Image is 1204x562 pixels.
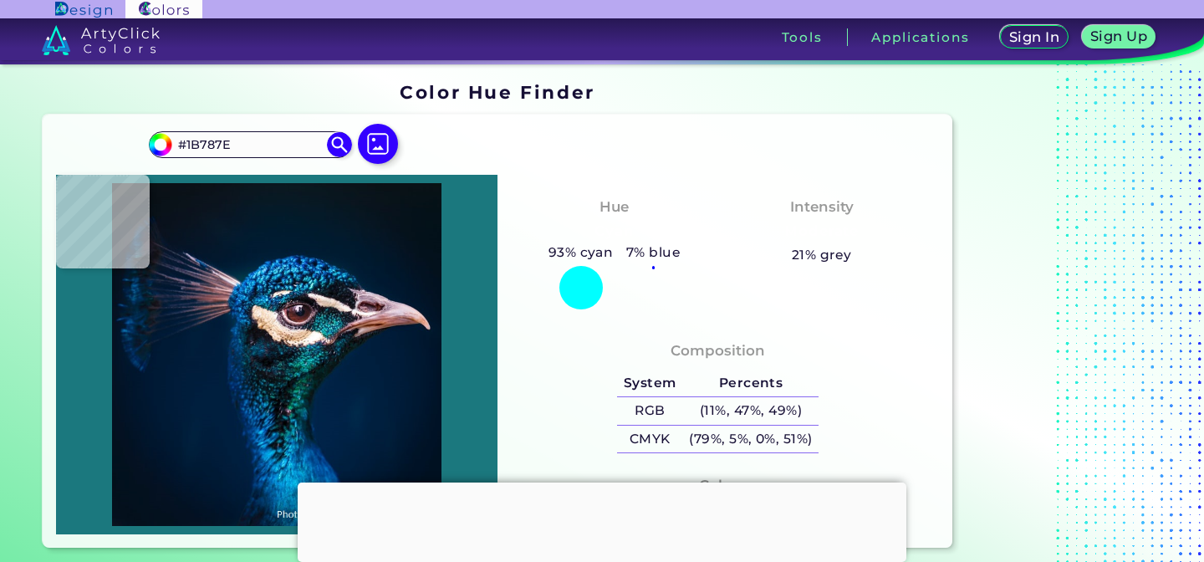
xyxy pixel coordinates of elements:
h5: System [617,370,682,397]
h3: Applications [871,31,969,43]
h5: 93% cyan [542,242,620,263]
h4: Color [699,473,737,498]
h1: Color Hue Finder [400,79,594,105]
h5: Percents [683,370,819,397]
a: Sign Up [1084,26,1153,48]
h5: (79%, 5%, 0%, 51%) [683,426,819,453]
h5: RGB [617,397,682,425]
img: icon search [327,132,352,157]
input: type color.. [172,133,328,156]
h5: Sign Up [1092,30,1145,43]
img: icon picture [358,124,398,164]
h5: Sign In [1011,31,1058,43]
h5: 21% grey [792,244,852,266]
img: ArtyClick Design logo [55,2,111,18]
h3: Tools [782,31,823,43]
a: Sign In [1002,26,1066,48]
iframe: Advertisement [959,75,1168,554]
h4: Composition [671,339,765,363]
h5: 7% blue [620,242,687,263]
img: logo_artyclick_colors_white.svg [42,25,160,55]
iframe: Advertisement [298,483,906,558]
img: img_pavlin.jpg [64,183,489,526]
h4: Intensity [790,195,854,219]
h5: (11%, 47%, 49%) [683,397,819,425]
h4: Hue [599,195,629,219]
h5: CMYK [617,426,682,453]
h3: Moderate [778,222,866,242]
h3: Cyan [588,222,641,242]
